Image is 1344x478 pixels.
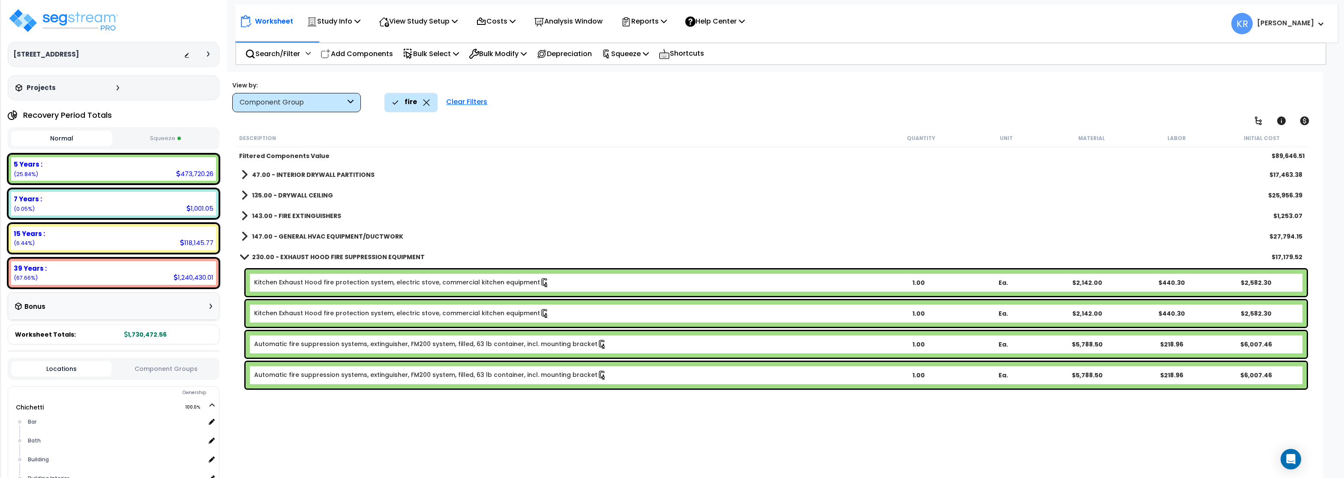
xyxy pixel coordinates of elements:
[1269,232,1302,241] div: $27,794.15
[685,15,745,27] p: Help Center
[180,238,213,247] div: 118,145.77
[1167,135,1186,142] small: Labor
[26,417,205,427] div: Bar
[877,340,961,349] div: 1.00
[8,8,119,33] img: logo_pro_r.png
[254,370,607,380] a: Individual Item
[13,50,79,59] h3: [STREET_ADDRESS]
[15,330,76,339] span: Worksheet Totals:
[185,402,208,412] span: 100.0%
[877,371,961,379] div: 1.00
[1000,135,1013,142] small: Unit
[1272,152,1305,160] b: $89,646.51
[23,111,112,119] h4: Recovery Period Totals
[11,131,112,146] button: Normal
[1046,371,1129,379] div: $5,788.50
[962,371,1045,379] div: Ea.
[116,364,216,373] button: Component Groups
[442,93,492,112] div: Clear Filters
[532,44,597,64] div: Depreciation
[962,309,1045,318] div: Ea.
[14,170,38,178] small: 25.839797793503838%
[321,48,393,60] p: Add Components
[1215,340,1298,349] div: $6,007.46
[174,273,213,282] div: 1,240,430.01
[25,388,219,398] div: Ownership
[659,48,704,60] p: Shortcuts
[14,274,38,281] small: 67.66115608422618%
[240,98,345,108] div: Component Group
[252,212,341,220] b: 143.00 - FIRE EXTINGUISHERS
[255,15,293,27] p: Worksheet
[14,160,42,169] b: 5 Years :
[1046,278,1129,287] div: $2,142.00
[962,278,1045,287] div: Ea.
[1272,253,1302,261] div: $17,179.52
[114,131,216,146] button: Squeeze
[307,15,360,27] p: Study Info
[16,403,44,412] a: Chichetti 100.0%
[316,44,398,64] div: Add Components
[962,340,1045,349] div: Ea.
[1231,13,1253,34] span: KR
[254,340,607,349] a: Individual Item
[1046,309,1129,318] div: $2,142.00
[26,436,205,446] div: Bath
[654,43,709,64] div: Shortcuts
[1244,135,1280,142] small: Initial Cost
[254,309,549,318] a: Individual Item
[14,205,35,212] small: 0.05460379569875718%
[1269,170,1302,179] div: $17,463.38
[379,15,458,27] p: View Study Setup
[252,191,333,200] b: 135.00 - DRYWALL CEILING
[1215,371,1298,379] div: $6,007.46
[1130,278,1214,287] div: $440.30
[245,48,300,60] p: Search/Filter
[14,264,47,273] b: 39 Years :
[124,330,167,339] b: 1,730,472.56
[1130,340,1214,349] div: $218.96
[252,253,425,261] b: 230.00 - EXHAUST HOOD FIRE SUPPRESSION EQUIPMENT
[1268,191,1302,200] div: $25,956.39
[469,48,527,60] p: Bulk Modify
[14,194,42,203] b: 7 Years :
[232,81,361,90] div: View by:
[11,361,111,376] button: Locations
[403,48,459,60] p: Bulk Select
[252,232,403,241] b: 147.00 - GENERAL HVAC EQUIPMENT/DUCTWORK
[24,303,45,311] h3: Bonus
[14,239,35,247] small: 6.4444423265712265%
[602,48,649,60] p: Squeeze
[1257,18,1314,27] b: [PERSON_NAME]
[27,84,56,92] h3: Projects
[1078,135,1105,142] small: Material
[877,278,961,287] div: 1.00
[907,135,935,142] small: Quantity
[14,229,45,238] b: 15 Years :
[1215,309,1298,318] div: $2,582.30
[1273,212,1302,220] div: $1,253.07
[254,278,549,287] a: Individual Item
[186,204,213,213] div: 1,001.05
[252,170,375,179] b: 47.00 - INTERIOR DRYWALL PARTITIONS
[239,152,330,160] b: Filtered Components Value
[26,454,205,465] div: Building
[239,135,276,142] small: Description
[1215,278,1298,287] div: $2,582.30
[621,15,667,27] p: Reports
[176,169,213,178] div: 473,720.26
[1281,449,1301,469] div: Open Intercom Messenger
[405,96,417,108] p: fire
[537,48,592,60] p: Depreciation
[1130,371,1214,379] div: $218.96
[1046,340,1129,349] div: $5,788.50
[534,15,603,27] p: Analysis Window
[476,15,516,27] p: Costs
[877,309,961,318] div: 1.00
[1130,309,1214,318] div: $440.30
